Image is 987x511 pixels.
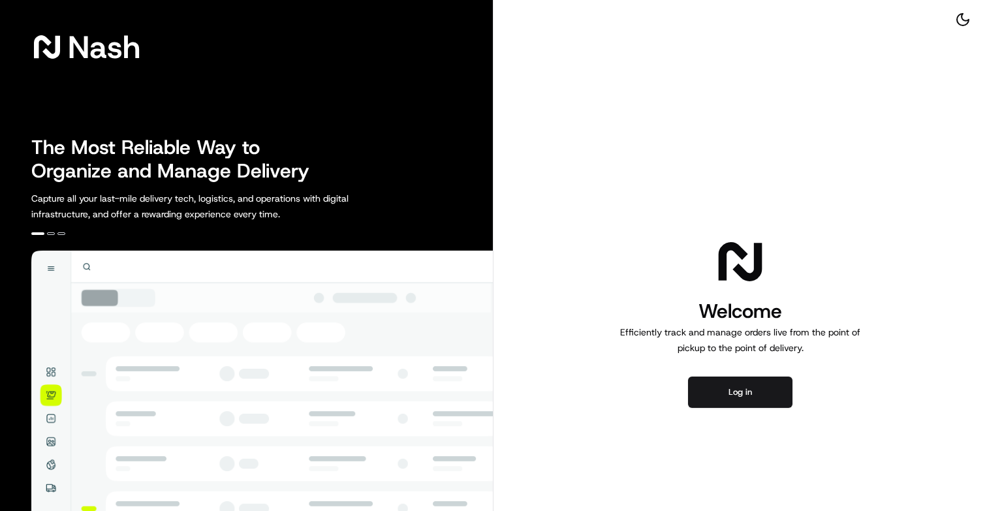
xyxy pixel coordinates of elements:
[31,191,407,222] p: Capture all your last-mile delivery tech, logistics, and operations with digital infrastructure, ...
[615,324,866,356] p: Efficiently track and manage orders live from the point of pickup to the point of delivery.
[615,298,866,324] h1: Welcome
[68,34,140,60] span: Nash
[31,136,324,183] h2: The Most Reliable Way to Organize and Manage Delivery
[688,377,792,408] button: Log in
